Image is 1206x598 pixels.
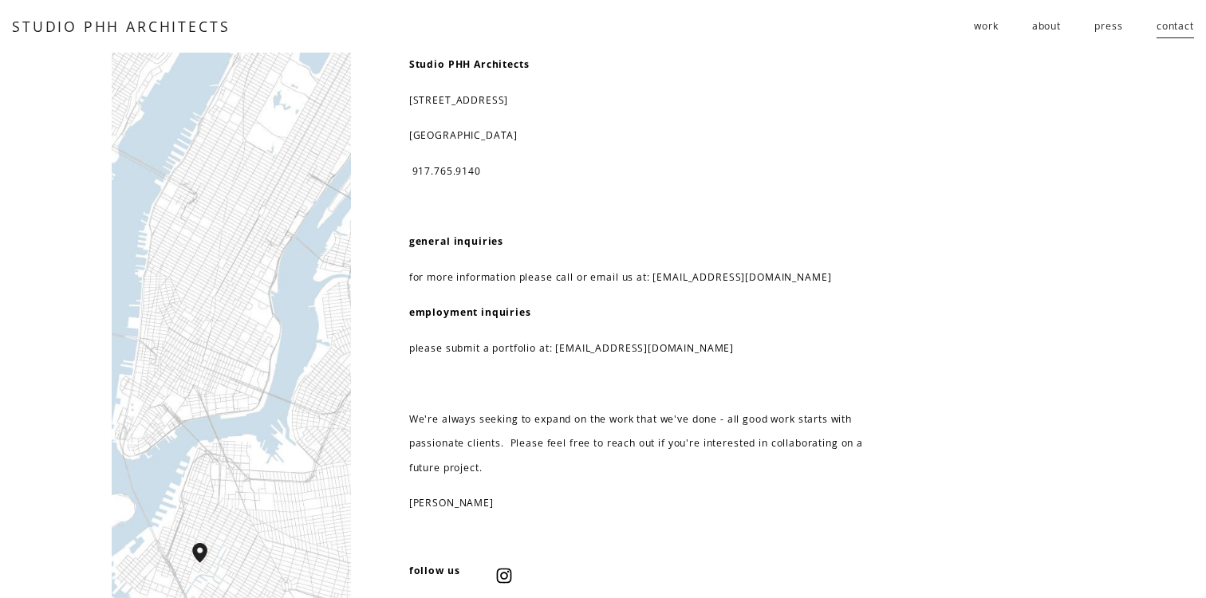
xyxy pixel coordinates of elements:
[409,124,897,148] p: [GEOGRAPHIC_DATA]
[974,14,998,38] span: work
[409,89,897,112] p: [STREET_ADDRESS]
[12,17,230,36] a: STUDIO PHH ARCHITECTS
[409,234,504,248] strong: general inquiries
[409,564,460,577] strong: follow us
[409,305,531,319] strong: employment inquiries
[1032,14,1061,40] a: about
[409,159,897,183] p: 917.765.9140
[409,407,897,480] p: We're always seeking to expand on the work that we've done - all good work starts with passionate...
[409,57,530,71] strong: Studio PHH Architects
[409,266,897,289] p: for more information please call or email us at: [EMAIL_ADDRESS][DOMAIN_NAME]
[409,491,897,515] p: [PERSON_NAME]
[974,14,998,40] a: folder dropdown
[409,336,897,360] p: please submit a portfolio at: [EMAIL_ADDRESS][DOMAIN_NAME]
[1094,14,1122,40] a: press
[1157,14,1194,40] a: contact
[496,568,512,584] a: Instagram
